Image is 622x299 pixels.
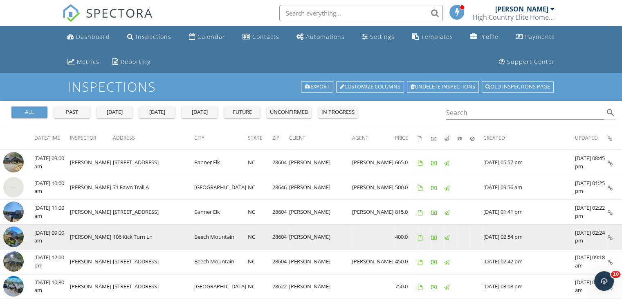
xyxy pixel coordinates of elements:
td: [DATE] 09:56 am [483,175,575,200]
td: [PERSON_NAME] [70,249,113,274]
img: 9446675%2Fcover_photos%2FFYqBlU25lFBUjU1KYxHD%2Fsmall.jpg [3,227,24,247]
td: [PERSON_NAME] [70,274,113,299]
a: Metrics [64,54,103,70]
div: in progress [321,108,355,116]
td: [DATE] 02:42 pm [483,249,575,274]
div: High Country Elite Home Inspections [473,13,555,21]
td: 28604 [272,200,289,225]
div: all [15,108,44,116]
td: [PERSON_NAME] [352,249,395,274]
th: Price: Not sorted. [395,127,418,150]
td: [STREET_ADDRESS] [113,249,194,274]
h1: Inspections [67,79,555,94]
td: [PERSON_NAME] [70,224,113,249]
td: 665.0 [395,150,418,175]
td: [DATE] 09:18 am [575,249,608,274]
div: [DATE] [142,108,172,116]
td: [DATE] 09:00 am [34,150,70,175]
td: [DATE] 05:57 pm [483,150,575,175]
td: Banner Elk [194,200,248,225]
td: [DATE] 11:00 am [34,200,70,225]
th: Agreements signed: Not sorted. [418,127,431,150]
td: [STREET_ADDRESS] [113,200,194,225]
th: Date/Time: Not sorted. [34,127,70,150]
a: Undelete inspections [407,81,479,93]
div: Dashboard [76,33,110,41]
td: [DATE] 10:00 am [34,175,70,200]
img: 9504382%2Freports%2Fdb5bf0c8-d4af-4f73-bcfc-7d0250055d94%2Fcover_photos%2Fm2lXIJznYjXlxniTaBzd%2F... [3,202,24,222]
button: all [11,106,47,118]
td: [DATE] 09:49 am [575,274,608,299]
div: Inspections [136,33,171,41]
span: Inspector [70,134,96,141]
th: Address: Not sorted. [113,127,194,150]
div: Metrics [77,58,99,66]
span: Created [483,134,505,141]
th: Inspection Details: Not sorted. [608,127,622,150]
a: Automations (Basic) [293,29,348,45]
td: 28646 [272,175,289,200]
td: Banner Elk [194,150,248,175]
th: Updated: Not sorted. [575,127,608,150]
td: 450.0 [395,249,418,274]
span: Client [289,134,305,141]
th: Paid: Not sorted. [431,127,444,150]
td: [PERSON_NAME] [352,200,395,225]
button: in progress [318,106,358,118]
img: 9506856%2Freports%2F1096af37-e7c5-487a-8469-43183ae88e95%2Fcover_photos%2FqRlPRLSUGNlUBg9Vv8Oh%2F... [3,152,24,172]
td: [GEOGRAPHIC_DATA] [194,274,248,299]
a: Payments [512,29,558,45]
div: Support Center [507,58,555,66]
div: [DATE] [100,108,129,116]
button: past [54,106,90,118]
th: Canceled: Not sorted. [470,127,483,150]
input: Search everything... [279,5,443,21]
th: Inspector: Not sorted. [70,127,113,150]
td: [DATE] 02:24 pm [575,224,608,249]
img: 9446559%2Freports%2F70ca5545-f0a9-4ddd-b573-c08d1d46f194%2Fcover_photos%2F95p2pmk7RA4Evfj2ObpT%2F... [3,251,24,272]
span: Address [113,134,135,141]
td: [PERSON_NAME] [289,224,352,249]
span: State [248,134,263,141]
th: Created: Not sorted. [483,127,575,150]
td: [GEOGRAPHIC_DATA] [194,175,248,200]
div: Reporting [121,58,150,66]
td: Beech Mountain [194,224,248,249]
td: [STREET_ADDRESS] [113,150,194,175]
th: Zip: Not sorted. [272,127,289,150]
td: [DATE] 01:41 pm [483,200,575,225]
td: [PERSON_NAME] [289,274,352,299]
button: [DATE] [182,106,218,118]
th: State: Not sorted. [248,127,272,150]
span: City [194,134,204,141]
a: Company Profile [467,29,502,45]
a: Export [301,81,333,93]
div: Profile [479,33,498,41]
div: Automations [306,33,345,41]
button: [DATE] [97,106,132,118]
a: Dashboard [64,29,113,45]
a: Reporting [109,54,154,70]
td: [PERSON_NAME] [352,175,395,200]
div: Contacts [252,33,279,41]
td: 106 Kick Turn Ln [113,224,194,249]
button: [DATE] [139,106,175,118]
td: [STREET_ADDRESS] [113,274,194,299]
a: Calendar [186,29,229,45]
th: Client: Not sorted. [289,127,352,150]
div: future [227,108,257,116]
span: Zip [272,134,279,141]
td: Beech Mountain [194,249,248,274]
th: Submitted: Not sorted. [457,127,470,150]
img: 9412087%2Fcover_photos%2FcUheFix6jv0FreuO4Sqz%2Fsmall.jpeg [3,276,24,297]
td: 815.0 [395,200,418,225]
img: The Best Home Inspection Software - Spectora [62,4,80,22]
td: [DATE] 03:08 pm [483,274,575,299]
button: unconfirmed [267,106,312,118]
td: [DATE] 12:00 pm [34,249,70,274]
td: NC [248,274,272,299]
td: 28604 [272,150,289,175]
td: [PERSON_NAME] [289,200,352,225]
td: NC [248,150,272,175]
a: Old inspections page [482,81,554,93]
